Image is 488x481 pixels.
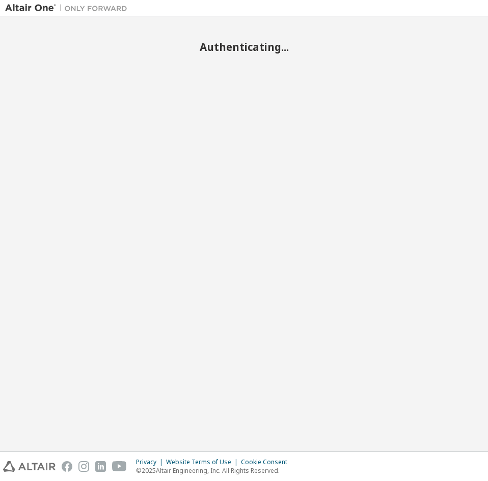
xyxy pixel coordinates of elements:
[5,40,483,54] h2: Authenticating...
[62,461,72,472] img: facebook.svg
[136,458,166,466] div: Privacy
[5,3,132,13] img: Altair One
[241,458,293,466] div: Cookie Consent
[166,458,241,466] div: Website Terms of Use
[112,461,127,472] img: youtube.svg
[78,461,89,472] img: instagram.svg
[95,461,106,472] img: linkedin.svg
[3,461,56,472] img: altair_logo.svg
[136,466,293,475] p: © 2025 Altair Engineering, Inc. All Rights Reserved.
